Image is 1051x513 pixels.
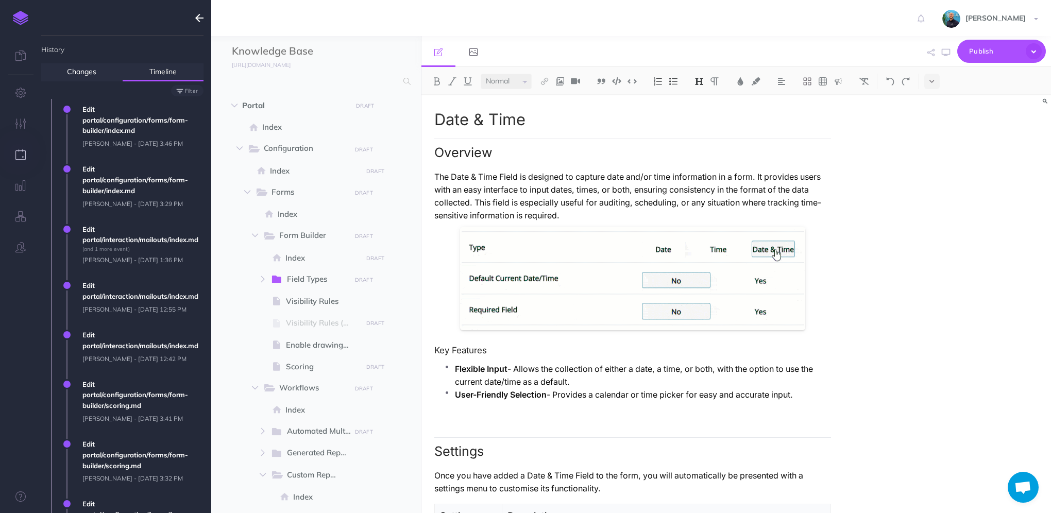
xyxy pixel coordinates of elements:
[653,77,663,85] img: Ordered list button
[834,77,843,85] img: Callout dropdown menu button
[694,77,704,85] img: Headings dropdown button
[355,277,373,283] small: DRAFT
[351,426,377,438] button: DRAFT
[285,252,359,264] span: Index
[942,10,960,28] img: 925838e575eb33ea1a1ca055db7b09b0.jpg
[957,40,1046,63] button: Publish
[123,63,204,81] a: Timeline
[286,317,359,329] span: Visibility Rules (V2 Draft)
[455,388,831,401] p: - Provides a calendar or time picker for easy and accurate input.
[352,100,378,112] button: DRAFT
[362,317,388,329] button: DRAFT
[351,274,377,286] button: DRAFT
[669,77,678,85] img: Unordered list button
[279,382,344,395] span: Workflows
[434,170,831,222] p: The Date & Time Field is designed to capture date and/or time information in a form. It provides ...
[362,361,388,373] button: DRAFT
[351,230,377,242] button: DRAFT
[355,233,373,240] small: DRAFT
[710,77,719,85] img: Paragraph button
[751,77,760,85] img: Text background color button
[286,361,359,373] span: Scoring
[434,139,831,160] h2: Overview
[351,144,377,156] button: DRAFT
[969,43,1021,59] span: Publish
[232,61,291,69] small: [URL][DOMAIN_NAME]
[356,102,374,109] small: DRAFT
[351,187,377,199] button: DRAFT
[777,77,786,85] img: Alignment dropdown menu button
[434,469,831,495] p: Once you have added a Date & Time Field to the form, you will automatically be presented with a s...
[366,364,384,370] small: DRAFT
[287,425,360,438] span: Automated Multi-Stage Workflows
[818,77,827,85] img: Create table button
[285,404,359,416] span: Index
[279,229,344,243] span: Form Builder
[455,363,831,388] p: - Allows the collection of either a date, a time, or both, with the option to use the current dat...
[448,77,457,85] img: Italic button
[886,77,895,85] img: Undo
[362,252,388,264] button: DRAFT
[287,447,358,460] span: Generated Reports
[571,77,580,85] img: Add video button
[597,77,606,85] img: Blockquote button
[434,437,831,459] h2: Settings
[960,13,1031,23] span: [PERSON_NAME]
[455,364,507,374] strong: Flexible Input
[242,99,346,112] span: Portal
[351,383,377,395] button: DRAFT
[287,273,344,286] span: Field Types
[432,77,442,85] img: Bold button
[362,165,388,177] button: DRAFT
[1008,472,1039,503] a: Open chat
[286,339,359,351] span: Enable drawing on uploaded / captured image
[272,186,344,199] span: Forms
[287,469,348,482] span: Custom Reports
[736,77,745,85] img: Text color button
[211,59,301,70] a: [URL][DOMAIN_NAME]
[264,142,344,156] span: Configuration
[293,491,359,503] span: Index
[859,77,869,85] img: Clear styles button
[555,77,565,85] img: Add image button
[901,77,910,85] img: Redo
[286,295,359,307] span: Visibility Rules
[355,385,373,392] small: DRAFT
[41,63,123,81] a: Changes
[355,146,373,153] small: DRAFT
[355,190,373,196] small: DRAFT
[612,77,621,85] img: Code block button
[366,168,384,175] small: DRAFT
[185,88,198,94] small: Filter
[171,85,204,96] button: Filter
[232,44,353,59] input: Documentation Name
[41,36,204,53] h4: History
[366,255,384,262] small: DRAFT
[628,77,637,85] img: Inline code button
[434,111,831,128] h1: Date & Time
[540,77,549,85] img: Link button
[262,121,359,133] span: Index
[366,320,384,327] small: DRAFT
[434,346,831,355] h4: Key Features
[355,429,373,435] small: DRAFT
[455,390,547,400] strong: User-Friendly Selection
[463,77,472,85] img: Underline button
[270,165,359,177] span: Index
[278,208,359,220] span: Index
[13,11,28,25] img: logo-mark.svg
[232,72,397,91] input: Search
